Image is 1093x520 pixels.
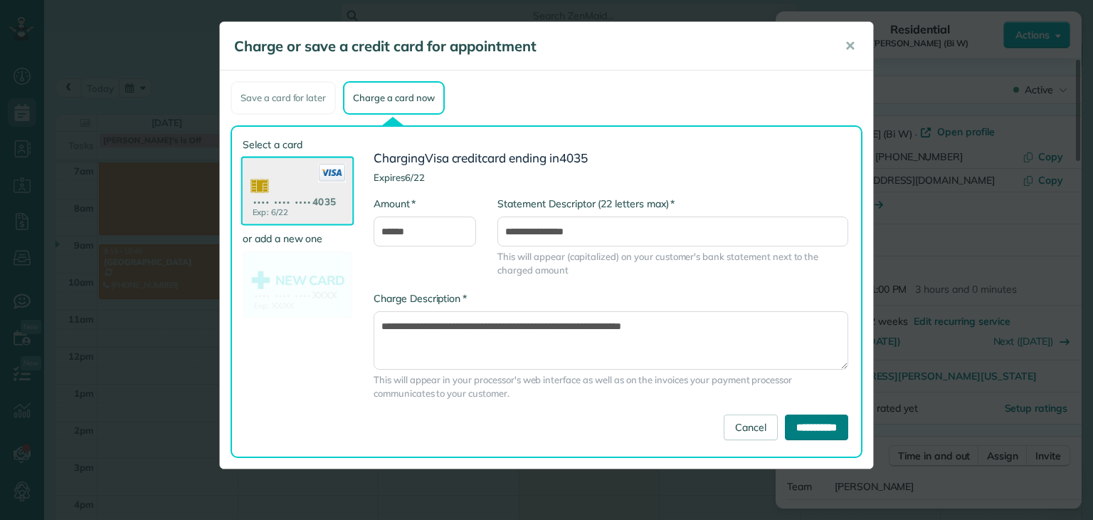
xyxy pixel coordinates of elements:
[497,197,675,211] label: Statement Descriptor (22 letters max)
[374,152,848,165] h3: Charging card ending in
[374,373,848,400] span: This will appear in your processor's web interface as well as on the invoices your payment proces...
[243,232,352,246] label: or add a new one
[243,137,352,152] label: Select a card
[559,150,588,165] span: 4035
[231,81,336,115] div: Save a card for later
[845,38,855,54] span: ✕
[374,197,416,211] label: Amount
[497,250,848,277] span: This will appear (capitalized) on your customer's bank statement next to the charged amount
[374,172,848,182] h4: Expires
[405,172,425,183] span: 6/22
[343,81,444,115] div: Charge a card now
[452,150,482,165] span: credit
[724,415,778,440] a: Cancel
[234,36,825,56] h5: Charge or save a credit card for appointment
[374,291,467,306] label: Charge Description
[425,150,449,165] span: Visa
